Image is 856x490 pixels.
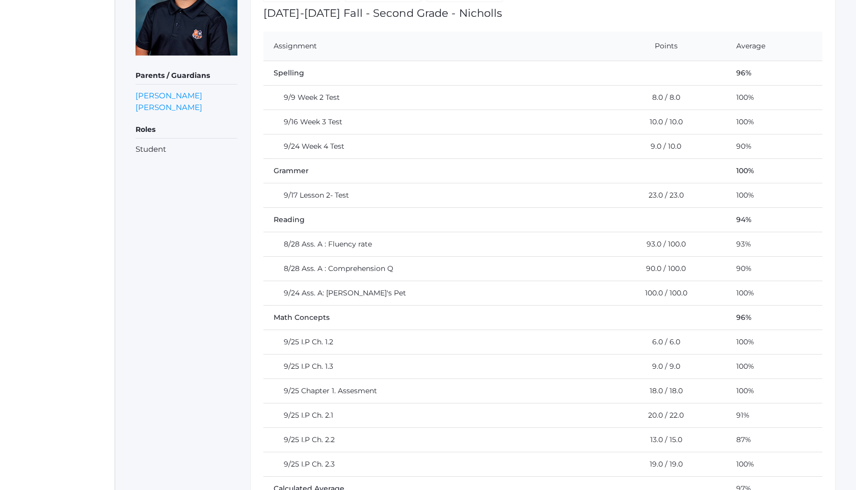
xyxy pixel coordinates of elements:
td: 100% [726,354,822,378]
td: 20.0 / 22.0 [599,403,726,427]
td: 8.0 / 8.0 [599,85,726,110]
td: 8/28 Ass. A : Comprehension Q [263,256,599,281]
td: 9.0 / 9.0 [599,354,726,378]
td: 100% [726,85,822,110]
td: 100% [726,183,822,207]
td: 9/16 Week 3 Test [263,110,599,134]
td: 9/25 I.P Ch. 2.3 [263,452,599,476]
span: Grammer [274,166,309,175]
td: 9/25 I.P Ch. 1.2 [263,330,599,354]
td: 90.0 / 100.0 [599,256,726,281]
td: 100% [726,158,822,183]
td: 9/25 I.P Ch. 1.3 [263,354,599,378]
h5: Roles [136,121,237,139]
td: 96% [726,61,822,85]
td: 9/24 Ass. A: [PERSON_NAME]'s Pet [263,281,599,305]
td: 9/25 I.P Ch. 2.2 [263,427,599,452]
td: 6.0 / 6.0 [599,330,726,354]
td: 91% [726,403,822,427]
td: 100.0 / 100.0 [599,281,726,305]
td: 90% [726,134,822,158]
td: 100% [726,110,822,134]
span: Reading [274,215,305,224]
h1: [DATE]-[DATE] Fall - Second Grade - Nicholls [263,7,822,19]
td: 87% [726,427,822,452]
td: 9/25 Chapter 1. Assesment [263,378,599,403]
td: 9/25 I.P Ch. 2.1 [263,403,599,427]
th: Assignment [263,32,599,61]
a: [PERSON_NAME] [136,90,202,101]
td: 93% [726,232,822,256]
td: 94% [726,207,822,232]
td: 19.0 / 19.0 [599,452,726,476]
td: 9/24 Week 4 Test [263,134,599,158]
td: 100% [726,330,822,354]
td: 100% [726,281,822,305]
span: Spelling [274,68,304,77]
td: 9/17 Lesson 2- Test [263,183,599,207]
td: 9/9 Week 2 Test [263,85,599,110]
td: 13.0 / 15.0 [599,427,726,452]
span: Math Concepts [274,313,330,322]
td: 10.0 / 10.0 [599,110,726,134]
td: 93.0 / 100.0 [599,232,726,256]
td: 100% [726,452,822,476]
h5: Parents / Guardians [136,67,237,85]
th: Points [599,32,726,61]
td: 18.0 / 18.0 [599,378,726,403]
td: 90% [726,256,822,281]
th: Average [726,32,822,61]
li: Student [136,144,237,155]
a: [PERSON_NAME] [136,101,202,113]
td: 100% [726,378,822,403]
td: 96% [726,305,822,330]
td: 9.0 / 10.0 [599,134,726,158]
td: 8/28 Ass. A : Fluency rate [263,232,599,256]
td: 23.0 / 23.0 [599,183,726,207]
